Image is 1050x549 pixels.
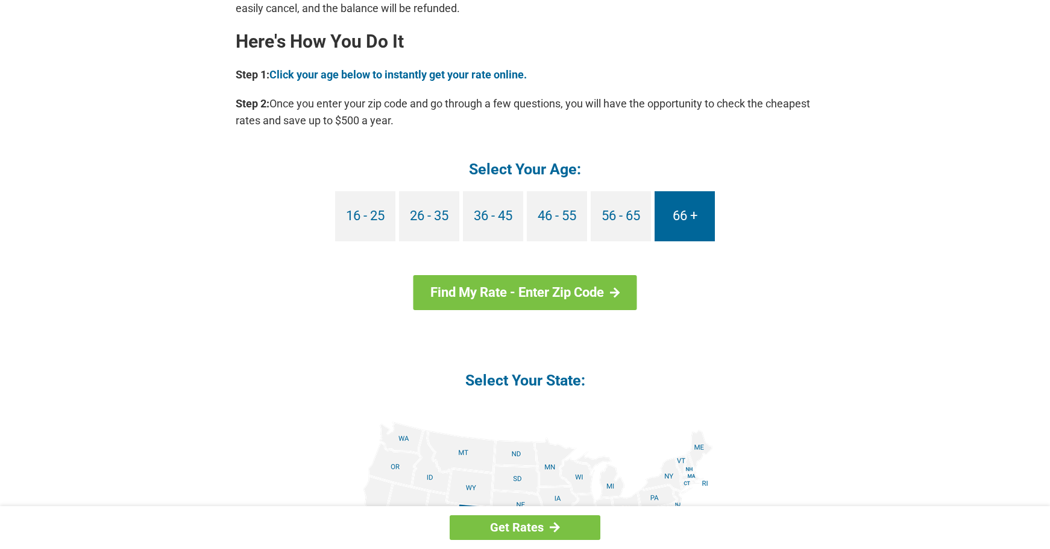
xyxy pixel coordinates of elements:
[413,275,637,310] a: Find My Rate - Enter Zip Code
[236,370,814,390] h4: Select Your State:
[236,95,814,129] p: Once you enter your zip code and go through a few questions, you will have the opportunity to che...
[269,68,527,81] a: Click your age below to instantly get your rate online.
[236,97,269,110] b: Step 2:
[527,191,587,241] a: 46 - 55
[450,515,600,540] a: Get Rates
[335,191,395,241] a: 16 - 25
[463,191,523,241] a: 36 - 45
[655,191,715,241] a: 66 +
[399,191,459,241] a: 26 - 35
[236,68,269,81] b: Step 1:
[236,32,814,51] h2: Here's How You Do It
[236,159,814,179] h4: Select Your Age:
[591,191,651,241] a: 56 - 65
